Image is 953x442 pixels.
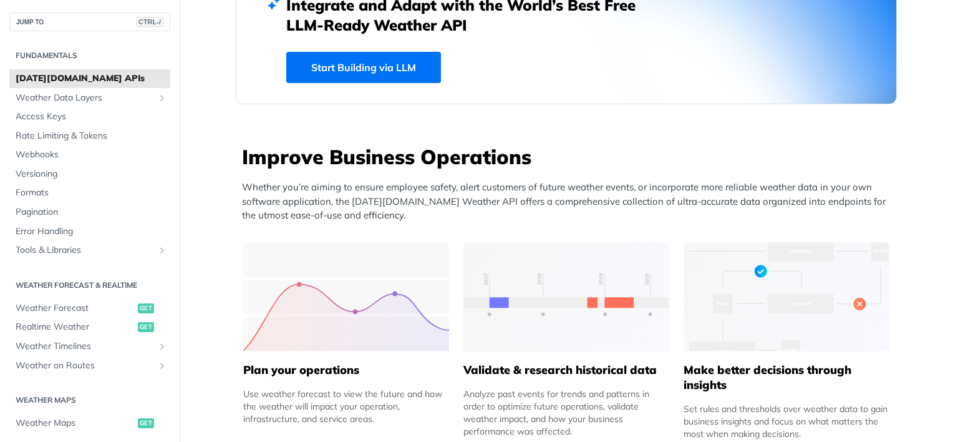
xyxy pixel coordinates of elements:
[9,318,170,336] a: Realtime Weatherget
[9,414,170,433] a: Weather Mapsget
[9,50,170,61] h2: Fundamentals
[16,168,167,180] span: Versioning
[16,72,167,85] span: [DATE][DOMAIN_NAME] APIs
[286,52,441,83] a: Start Building via LLM
[684,363,889,393] h5: Make better decisions through insights
[138,418,154,428] span: get
[9,145,170,164] a: Webhooks
[9,299,170,318] a: Weather Forecastget
[16,92,154,104] span: Weather Data Layers
[157,361,167,371] button: Show subpages for Weather on Routes
[157,245,167,255] button: Show subpages for Tools & Libraries
[9,165,170,184] a: Versioning
[463,363,669,378] h5: Validate & research historical data
[16,321,135,333] span: Realtime Weather
[16,302,135,315] span: Weather Forecast
[16,110,167,123] span: Access Keys
[16,244,154,257] span: Tools & Libraries
[9,69,170,88] a: [DATE][DOMAIN_NAME] APIs
[9,12,170,31] button: JUMP TOCTRL-/
[9,395,170,406] h2: Weather Maps
[16,149,167,161] span: Webhooks
[243,242,449,351] img: 39565e8-group-4962x.svg
[242,180,897,223] p: Whether you’re aiming to ensure employee safety, alert customers of future weather events, or inc...
[16,225,167,238] span: Error Handling
[136,17,163,27] span: CTRL-/
[16,206,167,219] span: Pagination
[16,340,154,353] span: Weather Timelines
[138,303,154,313] span: get
[157,341,167,351] button: Show subpages for Weather Timelines
[9,280,170,291] h2: Weather Forecast & realtime
[9,241,170,260] a: Tools & LibrariesShow subpages for Tools & Libraries
[16,417,135,430] span: Weather Maps
[684,242,889,351] img: a22d113-group-496-32x.svg
[243,363,449,378] h5: Plan your operations
[9,356,170,375] a: Weather on RoutesShow subpages for Weather on Routes
[157,93,167,103] button: Show subpages for Weather Data Layers
[463,242,669,351] img: 13d7ca0-group-496-2.svg
[9,184,170,202] a: Formats
[138,322,154,332] span: get
[9,337,170,356] a: Weather TimelinesShow subpages for Weather Timelines
[242,143,897,170] h3: Improve Business Operations
[9,222,170,241] a: Error Handling
[16,360,154,372] span: Weather on Routes
[9,89,170,107] a: Weather Data LayersShow subpages for Weather Data Layers
[9,127,170,145] a: Rate Limiting & Tokens
[9,203,170,222] a: Pagination
[9,107,170,126] a: Access Keys
[243,388,449,425] div: Use weather forecast to view the future and how the weather will impact your operation, infrastru...
[684,403,889,440] div: Set rules and thresholds over weather data to gain business insights and focus on what matters th...
[463,388,669,438] div: Analyze past events for trends and patterns in order to optimize future operations, validate weat...
[16,130,167,142] span: Rate Limiting & Tokens
[16,187,167,199] span: Formats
